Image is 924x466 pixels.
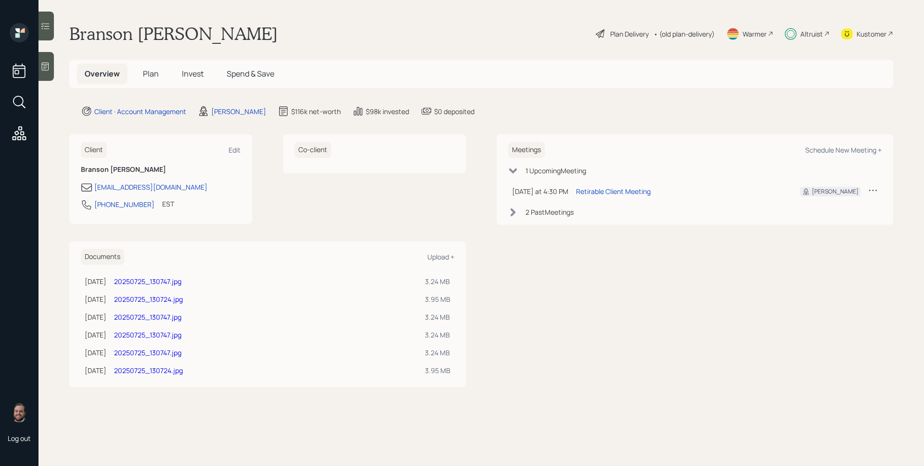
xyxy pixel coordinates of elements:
div: Log out [8,434,31,443]
div: Altruist [800,29,823,39]
div: [DATE] [85,330,106,340]
div: [PHONE_NUMBER] [94,199,154,209]
div: • (old plan-delivery) [654,29,715,39]
div: $98k invested [366,106,409,116]
h6: Documents [81,249,124,265]
div: Plan Delivery [610,29,649,39]
div: 3.24 MB [425,312,450,322]
div: [PERSON_NAME] [812,187,859,196]
div: [DATE] [85,276,106,286]
h6: Meetings [508,142,545,158]
span: Plan [143,68,159,79]
a: 20250725_130724.jpg [114,366,183,375]
div: [EMAIL_ADDRESS][DOMAIN_NAME] [94,182,207,192]
div: Kustomer [857,29,886,39]
div: Retirable Client Meeting [576,186,651,196]
h6: Co-client [295,142,331,158]
div: [DATE] [85,365,106,375]
div: [DATE] [85,312,106,322]
div: [DATE] [85,294,106,304]
div: 3.24 MB [425,348,450,358]
div: 2 Past Meeting s [526,207,574,217]
a: 20250725_130747.jpg [114,330,181,339]
div: Client · Account Management [94,106,186,116]
div: Upload + [427,252,454,261]
div: 1 Upcoming Meeting [526,166,586,176]
h1: Branson [PERSON_NAME] [69,23,278,44]
span: Overview [85,68,120,79]
div: $116k net-worth [291,106,341,116]
div: 3.95 MB [425,365,450,375]
div: [DATE] at 4:30 PM [512,186,568,196]
div: EST [162,199,174,209]
div: $0 deposited [434,106,475,116]
a: 20250725_130724.jpg [114,295,183,304]
h6: Branson [PERSON_NAME] [81,166,241,174]
img: james-distasi-headshot.png [10,403,29,422]
span: Invest [182,68,204,79]
span: Spend & Save [227,68,274,79]
a: 20250725_130747.jpg [114,312,181,322]
div: [DATE] [85,348,106,358]
a: 20250725_130747.jpg [114,277,181,286]
div: [PERSON_NAME] [211,106,266,116]
div: 3.95 MB [425,294,450,304]
a: 20250725_130747.jpg [114,348,181,357]
div: 3.24 MB [425,276,450,286]
h6: Client [81,142,107,158]
div: Warmer [743,29,767,39]
div: 3.24 MB [425,330,450,340]
div: Schedule New Meeting + [805,145,882,155]
div: Edit [229,145,241,155]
